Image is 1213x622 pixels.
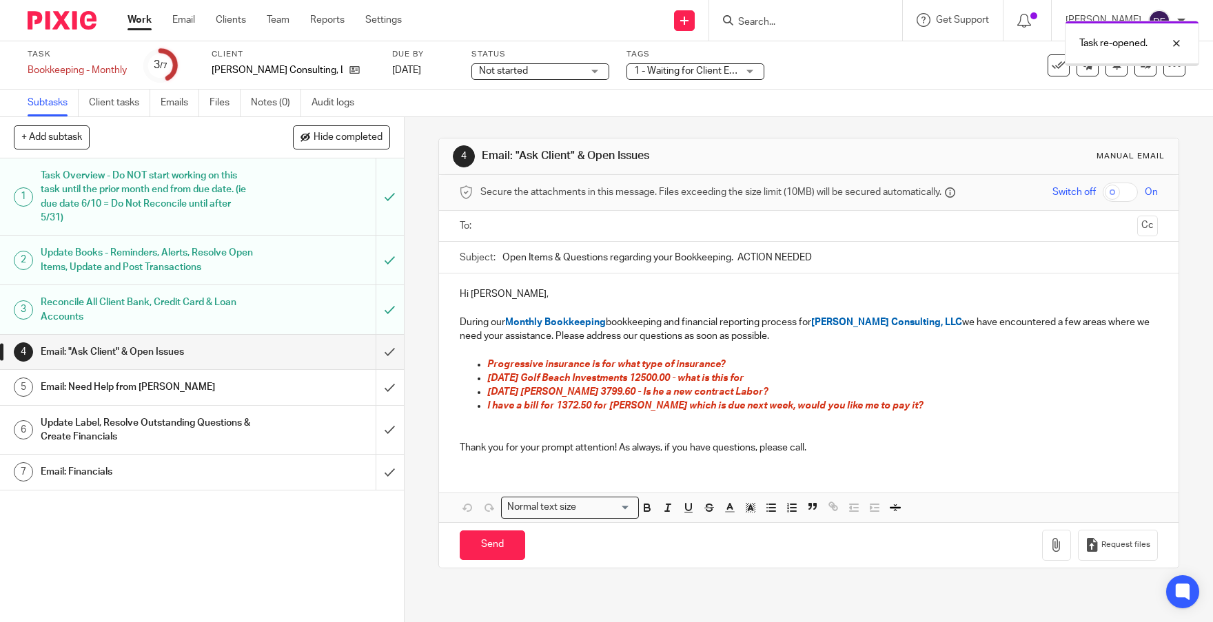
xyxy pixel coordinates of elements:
[460,315,1159,344] p: During our bookkeeping and financial reporting process for we have encountered a few areas where ...
[811,318,962,327] span: [PERSON_NAME] Consulting, LLC
[210,90,241,116] a: Files
[505,318,606,327] span: Monthly Bookkeeping
[14,187,33,207] div: 1
[267,13,289,27] a: Team
[28,90,79,116] a: Subtasks
[460,219,475,233] label: To:
[310,13,345,27] a: Reports
[480,185,941,199] span: Secure the attachments in this message. Files exceeding the size limit (10MB) will be secured aut...
[293,125,390,149] button: Hide completed
[460,287,1159,301] p: Hi [PERSON_NAME],
[365,13,402,27] a: Settings
[14,342,33,362] div: 4
[41,377,255,397] h1: Email: Need Help from [PERSON_NAME]
[453,145,475,167] div: 4
[460,251,496,265] label: Subject:
[634,66,854,76] span: 1 - Waiting for Client Email - Questions/Records + 1
[1097,151,1165,162] div: Manual email
[580,500,630,515] input: Search for option
[41,165,255,228] h1: Task Overview - Do NOT start working on this task until the prior month end from due date. (ie du...
[482,149,838,163] h1: Email: "Ask Client" & Open Issues
[392,65,421,75] span: [DATE]
[89,90,150,116] a: Client tasks
[14,251,33,270] div: 2
[1101,539,1150,550] span: Request files
[314,132,383,143] span: Hide completed
[216,13,246,27] a: Clients
[312,90,365,116] a: Audit logs
[41,413,255,448] h1: Update Label, Resolve Outstanding Questions & Create Financials
[251,90,301,116] a: Notes (0)
[41,292,255,327] h1: Reconcile All Client Bank, Credit Card & Loan Accounts
[479,66,528,76] span: Not started
[392,49,454,60] label: Due by
[1079,37,1148,50] p: Task re-opened.
[41,342,255,362] h1: Email: "Ask Client" & Open Issues
[14,420,33,439] div: 6
[504,500,580,515] span: Normal text size
[172,13,195,27] a: Email
[487,360,725,369] span: Progressive insurance is for what type of insurance?
[1052,185,1096,199] span: Switch off
[128,13,152,27] a: Work
[161,90,199,116] a: Emails
[28,63,127,77] div: Bookkeeping - Monthly
[460,530,525,560] input: Send
[501,497,639,518] div: Search for option
[212,49,375,60] label: Client
[487,373,744,383] span: [DATE] Golf Beach Investments 12500.00 - what is this for
[487,401,923,411] span: I have a bill for 1372.50 for [PERSON_NAME] which is due next week, would you like me to pay it?
[14,300,33,320] div: 3
[1137,216,1158,236] button: Cc
[471,49,609,60] label: Status
[460,441,1159,455] p: Thank you for your prompt attention! As always, if you have questions, please call.
[41,242,255,278] h1: Update Books - Reminders, Alerts, Resolve Open Items, Update and Post Transactions
[1148,10,1170,32] img: svg%3E
[14,462,33,481] div: 7
[487,387,768,397] span: [DATE] [PERSON_NAME] 3799.60 - Is he a new contract Labor?
[14,125,90,149] button: + Add subtask
[1078,530,1158,561] button: Request files
[14,377,33,397] div: 5
[28,11,96,30] img: Pixie
[1145,185,1158,199] span: On
[154,57,167,73] div: 3
[212,63,343,77] p: [PERSON_NAME] Consulting, LLC
[28,49,127,60] label: Task
[160,62,167,70] small: /7
[41,462,255,482] h1: Email: Financials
